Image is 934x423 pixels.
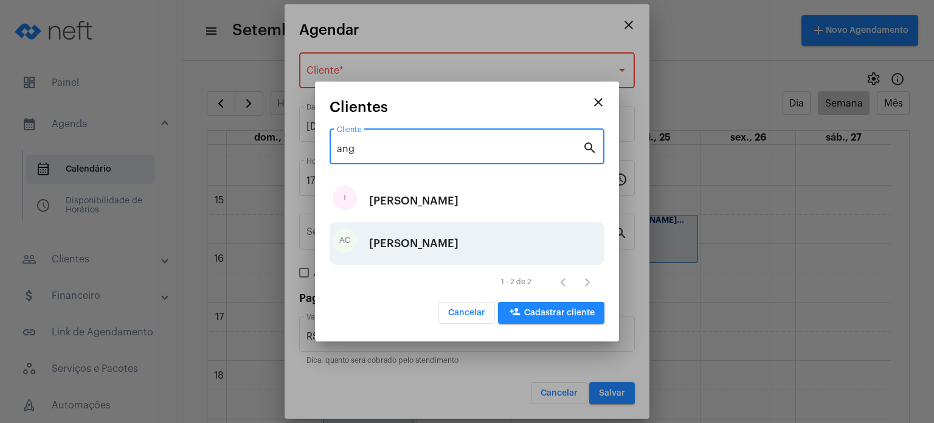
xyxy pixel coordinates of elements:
[498,302,604,324] button: Cadastrar cliente
[508,306,522,321] mat-icon: person_add
[438,302,495,324] button: Cancelar
[330,99,388,115] span: Clientes
[591,95,606,110] mat-icon: close
[501,278,531,286] div: 1 - 2 de 2
[369,225,458,262] div: [PERSON_NAME]
[337,144,583,155] input: Pesquisar cliente
[583,140,597,155] mat-icon: search
[551,270,575,294] button: Página anterior
[508,309,595,317] span: Cadastrar cliente
[369,183,458,219] div: [PERSON_NAME]
[333,186,357,210] div: I
[333,228,357,253] div: AC
[448,309,485,317] span: Cancelar
[575,270,600,294] button: Próxima página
